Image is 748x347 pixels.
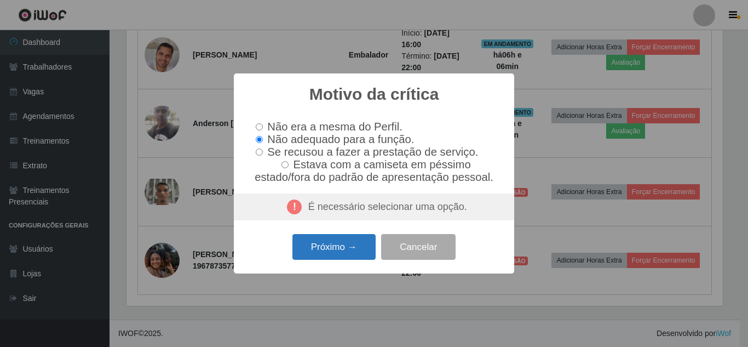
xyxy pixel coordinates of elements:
[256,149,263,156] input: Se recusou a fazer a prestação de serviço.
[309,84,439,104] h2: Motivo da crítica
[267,133,414,145] span: Não adequado para a função.
[267,146,478,158] span: Se recusou a fazer a prestação de serviço.
[234,194,514,221] div: É necessário selecionar uma opção.
[381,234,456,260] button: Cancelar
[267,121,402,133] span: Não era a mesma do Perfil.
[255,158,493,183] span: Estava com a camiseta em péssimo estado/fora do padrão de apresentação pessoal.
[256,123,263,130] input: Não era a mesma do Perfil.
[256,136,263,143] input: Não adequado para a função.
[292,234,376,260] button: Próximo →
[281,161,289,168] input: Estava com a camiseta em péssimo estado/fora do padrão de apresentação pessoal.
